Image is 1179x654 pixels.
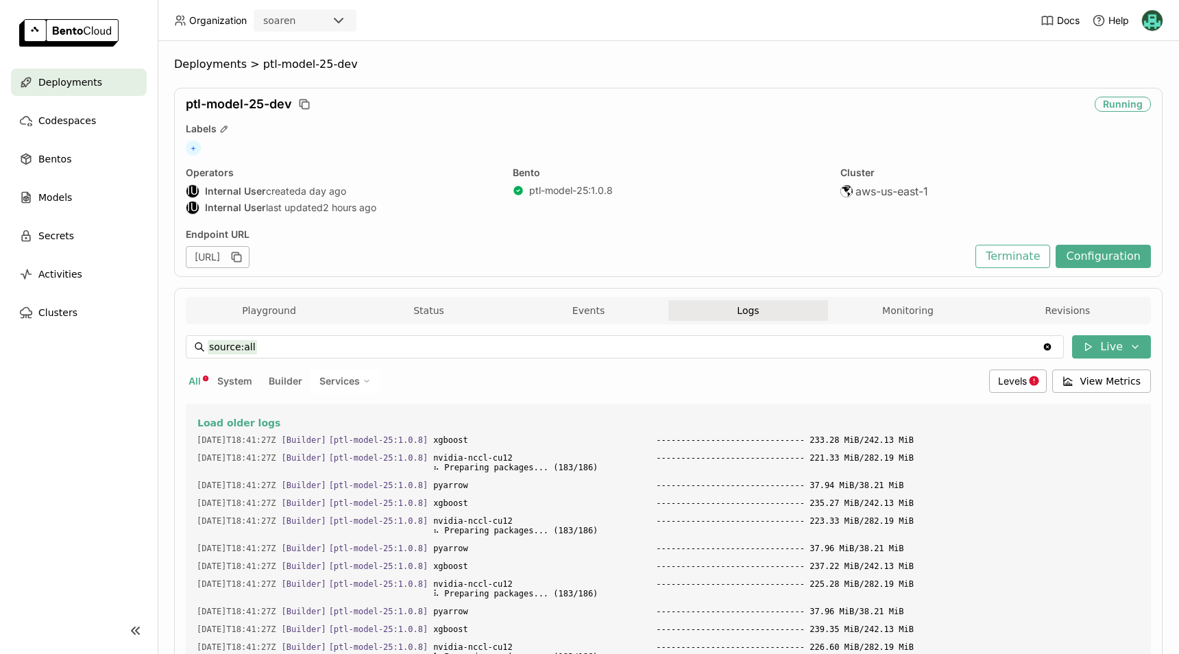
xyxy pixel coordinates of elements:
[186,167,496,179] div: Operators
[1041,14,1080,27] a: Docs
[1080,374,1141,388] span: View Metrics
[329,607,428,616] span: [ptl-model-25:1.0.8]
[329,642,428,652] span: [ptl-model-25:1.0.8]
[349,300,509,321] button: Status
[433,559,1140,574] span: xgboost ------------------------------ 237.22 MiB/242.13 MiB
[11,299,147,326] a: Clusters
[186,201,199,215] div: Internal User
[197,415,1140,431] button: Load older logs
[197,604,276,619] span: 2025-10-09T18:41:27.499Z
[197,478,276,493] span: 2025-10-09T18:41:27.399Z
[329,579,428,589] span: [ptl-model-25:1.0.8]
[433,541,1140,556] span: pyarrow ------------------------------ 37.96 MiB/38.21 MiB
[215,372,255,390] button: System
[189,14,247,27] span: Organization
[11,145,147,173] a: Bentos
[197,433,276,448] span: 2025-10-09T18:41:27.351Z
[266,372,305,390] button: Builder
[998,375,1027,387] span: Levels
[282,435,326,445] span: [Builder]
[433,450,1140,475] span: nvidia-nccl-cu12 ------------------------------ 221.33 MiB/282.19 MiB ⠦ Preparing packages... (18...
[297,14,298,28] input: Selected soaren.
[186,184,199,198] div: Internal User
[433,604,1140,619] span: pyarrow ------------------------------ 37.96 MiB/38.21 MiB
[737,304,759,317] span: Logs
[311,370,380,393] div: Services
[38,266,82,282] span: Activities
[433,513,1140,538] span: nvidia-nccl-cu12 ------------------------------ 223.33 MiB/282.19 MiB ⠦ Preparing packages... (18...
[197,622,276,637] span: 2025-10-09T18:41:27.499Z
[38,74,102,90] span: Deployments
[11,107,147,134] a: Codespaces
[197,450,276,465] span: 2025-10-09T18:41:27.399Z
[38,228,74,244] span: Secrets
[174,58,1163,71] nav: Breadcrumbs navigation
[174,58,247,71] span: Deployments
[513,167,823,179] div: Bento
[186,141,201,156] span: +
[529,184,613,197] a: ptl-model-25:1.0.8
[19,19,119,47] img: logo
[186,201,496,215] div: last updated
[301,185,346,197] span: a day ago
[263,58,358,71] div: ptl-model-25-dev
[186,372,204,390] button: All
[433,622,1140,637] span: xgboost ------------------------------ 239.35 MiB/242.13 MiB
[433,577,1140,601] span: nvidia-nccl-cu12 ------------------------------ 225.28 MiB/282.19 MiB ⠧ Preparing packages... (18...
[186,202,199,214] div: IU
[1095,97,1151,112] div: Running
[329,453,428,463] span: [ptl-model-25:1.0.8]
[208,336,1042,358] input: Search
[433,478,1140,493] span: pyarrow ------------------------------ 37.94 MiB/38.21 MiB
[197,417,280,429] span: Load older logs
[11,69,147,96] a: Deployments
[282,625,326,634] span: [Builder]
[988,300,1147,321] button: Revisions
[1142,10,1163,31] img: Nhan Le
[186,185,199,197] div: IU
[323,202,376,214] span: 2 hours ago
[38,189,72,206] span: Models
[433,433,1140,448] span: xgboost ------------------------------ 233.28 MiB/242.13 MiB
[197,559,276,574] span: 2025-10-09T18:41:27.450Z
[189,375,201,387] span: All
[197,541,276,556] span: 2025-10-09T18:41:27.450Z
[11,261,147,288] a: Activities
[1057,14,1080,27] span: Docs
[282,642,326,652] span: [Builder]
[282,607,326,616] span: [Builder]
[329,435,428,445] span: [ptl-model-25:1.0.8]
[11,222,147,250] a: Secrets
[282,561,326,571] span: [Builder]
[828,300,988,321] button: Monitoring
[1092,14,1129,27] div: Help
[217,375,252,387] span: System
[186,123,1151,135] div: Labels
[989,370,1047,393] div: Levels
[269,375,302,387] span: Builder
[186,228,969,241] div: Endpoint URL
[329,561,428,571] span: [ptl-model-25:1.0.8]
[509,300,668,321] button: Events
[197,577,276,592] span: 2025-10-09T18:41:27.499Z
[329,625,428,634] span: [ptl-model-25:1.0.8]
[282,481,326,490] span: [Builder]
[186,184,496,198] div: created
[1108,14,1129,27] span: Help
[38,304,77,321] span: Clusters
[197,513,276,529] span: 2025-10-09T18:41:27.450Z
[205,185,266,197] strong: Internal User
[38,112,96,129] span: Codespaces
[329,498,428,508] span: [ptl-model-25:1.0.8]
[329,544,428,553] span: [ptl-model-25:1.0.8]
[1056,245,1151,268] button: Configuration
[247,58,263,71] span: >
[11,184,147,211] a: Models
[329,516,428,526] span: [ptl-model-25:1.0.8]
[1042,341,1053,352] svg: Clear value
[329,481,428,490] span: [ptl-model-25:1.0.8]
[282,579,326,589] span: [Builder]
[1072,335,1151,359] button: Live
[205,202,266,214] strong: Internal User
